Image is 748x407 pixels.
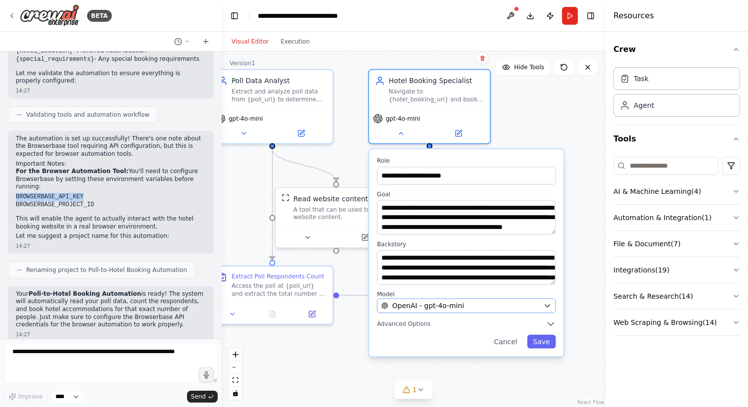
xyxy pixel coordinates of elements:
[377,290,556,298] label: Model
[4,390,47,403] button: Improve
[226,36,275,47] button: Visual Editor
[613,10,654,22] h4: Resources
[613,310,740,335] button: Web Scraping & Browsing(14)
[395,381,433,399] button: 1
[229,348,242,361] button: zoom in
[87,10,112,22] div: BETA
[339,290,377,300] g: Edge from dfd4c679-4258-4672-9464-9595c15a28f6 to 9a3af6de-f468-44ef-a097-53c68f2d17b1
[16,56,94,63] code: {special_requirements}
[613,257,740,283] button: Integrations(19)
[613,36,740,63] button: Crew
[476,52,489,65] button: Delete node
[281,194,289,202] img: ScrapeWebsiteTool
[20,4,79,27] img: Logo
[16,193,84,200] code: BROWSERBASE_API_KEY
[170,36,194,47] button: Switch to previous chat
[16,160,206,168] h2: Important Notes:
[16,47,206,55] li: - Preferred hotel location
[258,11,368,21] nav: breadcrumb
[16,232,206,240] p: Let me suggest a project name for this automation:
[16,242,206,250] div: 14:27
[273,128,328,139] button: Open in side panel
[337,231,392,243] button: Open in side panel
[229,387,242,400] button: toggle interactivity
[187,391,218,403] button: Send
[26,111,149,119] span: Validating tools and automation workflow
[229,361,242,374] button: zoom out
[18,393,43,401] span: Improve
[293,194,368,204] div: Read website content
[229,348,242,400] div: React Flow controls
[527,335,556,349] button: Save
[293,206,391,222] div: A tool that can be used to read a website content.
[275,36,316,47] button: Execution
[488,335,523,349] button: Cancel
[16,215,206,230] p: This will enable the agent to actually interact with the hotel booking website in a real browser ...
[377,240,556,248] label: Backstory
[16,290,206,329] p: Your is ready! The system will automatically read your poll data, count the respondents, and book...
[496,59,550,75] button: Hide Tools
[377,190,556,198] label: Goal
[613,125,740,153] button: Tools
[16,87,206,94] div: 14:27
[613,205,740,230] button: Automation & Integration(1)
[16,201,94,208] code: BROWSERBASE_PROJECT_ID
[389,88,484,103] div: Navigate to {hotel_booking_url} and book accommodations for the specified number of people based ...
[634,100,654,110] div: Agent
[16,55,206,64] li: - Any special booking requirements
[26,266,187,274] span: Renaming project to Poll-to-Hotel Booking Automation
[16,168,129,175] strong: For the Browser Automation Tool:
[267,149,277,260] g: Edge from e47f2baf-317b-465a-b134-a4ce39714763 to dfd4c679-4258-4672-9464-9595c15a28f6
[229,374,242,387] button: fit view
[199,367,214,382] button: Click to speak your automation idea
[295,308,328,320] button: Open in side panel
[229,115,263,123] span: gpt-4o-mini
[392,301,464,311] span: OpenAI - gpt-4o-mini
[232,88,327,103] div: Extract and analyze poll data from {poll_url} to determine the number of respondents, then pass t...
[377,319,556,329] button: Advanced Options
[198,36,214,47] button: Start a new chat
[191,393,206,401] span: Send
[514,63,544,71] span: Hide Tools
[386,115,420,123] span: gpt-4o-mini
[577,400,604,405] a: React Flow attribution
[16,47,73,54] code: {hotel_location}
[275,187,397,248] div: ScrapeWebsiteToolRead website contentA tool that can be used to read a website content.
[377,320,431,328] span: Advanced Options
[228,9,241,23] button: Hide left sidebar
[211,69,333,144] div: Poll Data AnalystExtract and analyze poll data from {poll_url} to determine the number of respond...
[232,282,327,298] div: Access the poll at {poll_url} and extract the total number of respondents or participants. Look f...
[16,135,206,158] p: The automation is set up successfully! There's one note about the Browserbase tool requiring API ...
[389,76,484,86] div: Hotel Booking Specialist
[211,266,333,325] div: Extract Poll Respondents CountAccess the poll at {poll_url} and extract the total number of respo...
[584,9,598,23] button: Hide right sidebar
[613,283,740,309] button: Search & Research(14)
[16,331,206,338] div: 14:27
[230,59,255,67] div: Version 1
[613,63,740,125] div: Crew
[232,272,324,280] div: Extract Poll Respondents Count
[29,290,141,297] strong: Poll-to-Hotel Booking Automation
[613,153,740,344] div: Tools
[377,157,556,165] label: Role
[16,168,206,191] p: You'll need to configure Browserbase by setting these environment variables before running:
[413,385,417,395] span: 1
[613,179,740,204] button: AI & Machine Learning(4)
[634,74,649,84] div: Task
[251,308,293,320] button: No output available
[613,231,740,257] button: File & Document(7)
[368,69,491,144] div: Hotel Booking SpecialistNavigate to {hotel_booking_url} and book accommodations for the specified...
[430,128,486,139] button: Open in side panel
[267,149,341,181] g: Edge from e47f2baf-317b-465a-b134-a4ce39714763 to b30e6f92-153c-46ac-bef9-249132dacc8c
[232,76,327,86] div: Poll Data Analyst
[377,298,556,313] button: OpenAI - gpt-4o-mini
[16,70,206,85] p: Let me validate the automation to ensure everything is properly configured:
